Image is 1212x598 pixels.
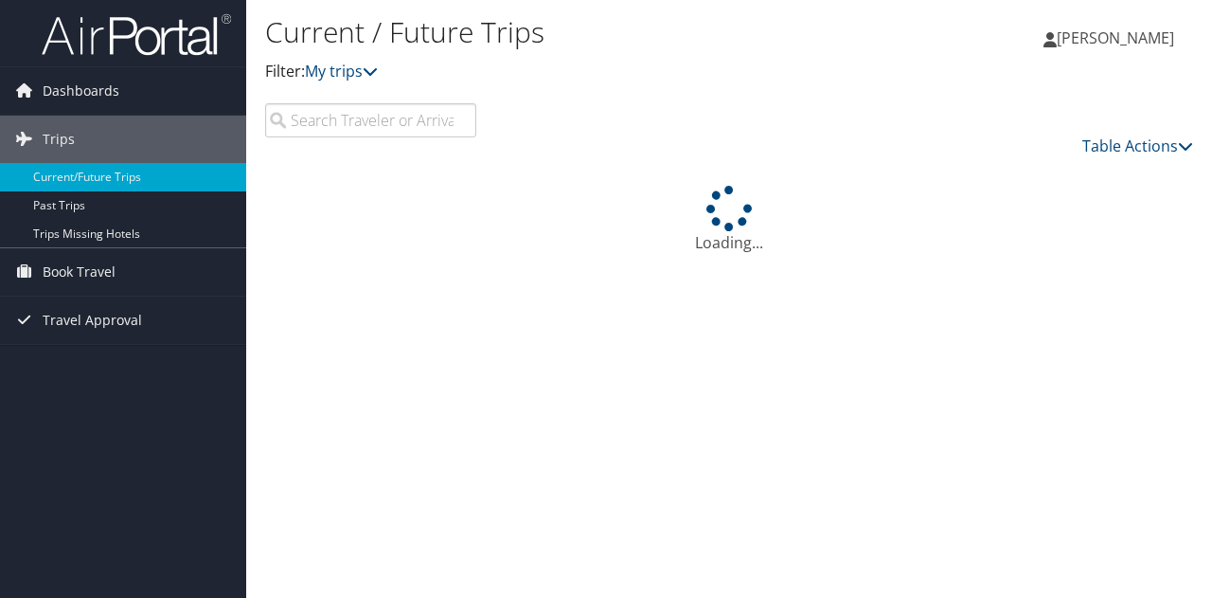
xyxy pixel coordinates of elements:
[43,67,119,115] span: Dashboards
[43,248,116,296] span: Book Travel
[265,186,1193,254] div: Loading...
[265,60,883,84] p: Filter:
[43,116,75,163] span: Trips
[1082,136,1193,156] a: Table Actions
[265,103,476,137] input: Search Traveler or Arrival City
[1057,27,1174,48] span: [PERSON_NAME]
[265,12,883,52] h1: Current / Future Trips
[42,12,231,57] img: airportal-logo.png
[1043,9,1193,66] a: [PERSON_NAME]
[43,297,142,344] span: Travel Approval
[305,61,378,82] a: My trips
